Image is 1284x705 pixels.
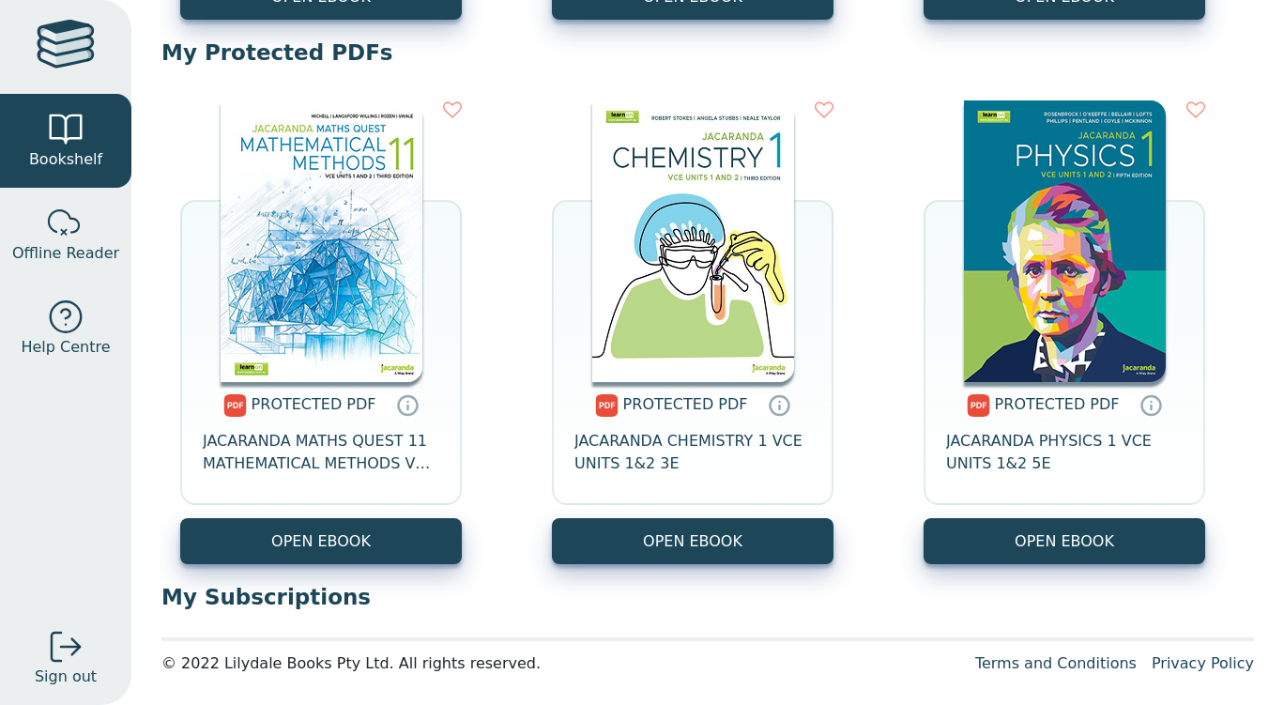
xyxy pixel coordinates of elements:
a: Privacy Policy [1152,654,1254,672]
a: OPEN EBOOK [924,518,1205,564]
span: PROTECTED PDF [995,395,1120,413]
span: Bookshelf [29,148,102,171]
img: b46bd55f-bf88-4c2e-a261-e2787e06fdfd.jpg [592,100,794,382]
img: pdf.svg [223,394,247,417]
a: Terms and Conditions [975,654,1137,672]
a: Protected PDFs cannot be printed, copied or shared. They can be accessed online through Education... [1139,393,1162,416]
p: My Protected PDFs [161,38,1254,67]
a: Protected PDFs cannot be printed, copied or shared. They can be accessed online through Education... [396,393,419,416]
span: PROTECTED PDF [623,395,748,413]
p: My Subscriptions [161,583,1254,611]
span: Help Centre [21,336,110,359]
span: Sign out [35,666,97,688]
img: pdf.svg [595,394,619,417]
a: Protected PDFs cannot be printed, copied or shared. They can be accessed online through Education... [768,393,790,416]
span: PROTECTED PDF [252,395,376,413]
a: OPEN EBOOK [180,518,462,564]
span: JACARANDA MATHS QUEST 11 MATHEMATICAL METHODS VCE UNITS 1&2 3E [203,430,439,475]
img: 0b201fb6-910a-4227-a484-ef9a780472b7.jpg [964,100,1166,382]
span: JACARANDA CHEMISTRY 1 VCE UNITS 1&2 3E [574,430,811,475]
img: pdf.svg [967,394,990,417]
div: © 2022 Lilydale Books Pty Ltd. All rights reserved. [161,652,960,675]
span: JACARANDA PHYSICS 1 VCE UNITS 1&2 5E [946,430,1183,475]
span: Offline Reader [12,242,119,265]
img: 7d5df96f-a6f2-4f05-9c2a-d28d402b2132.jpg [221,100,422,382]
a: OPEN EBOOK [552,518,833,564]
